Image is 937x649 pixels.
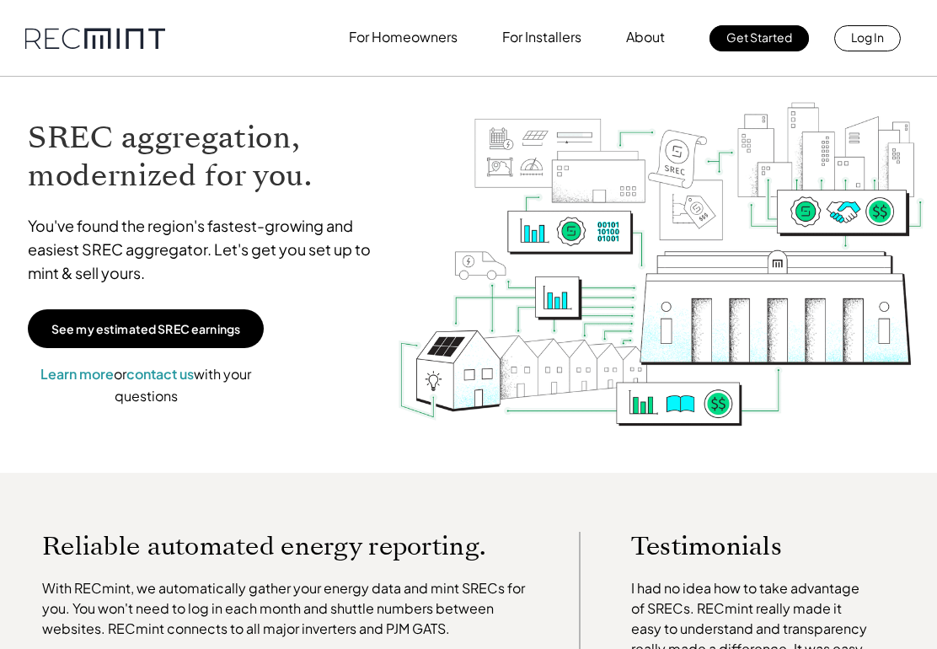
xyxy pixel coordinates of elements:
[626,25,665,49] p: About
[631,532,874,561] p: Testimonials
[834,25,901,51] a: Log In
[40,365,114,383] a: Learn more
[42,532,528,561] p: Reliable automated energy reporting.
[28,363,264,406] p: or with your questions
[126,365,194,383] a: contact us
[28,214,380,285] p: You've found the region's fastest-growing and easiest SREC aggregator. Let's get you set up to mi...
[397,58,926,483] img: RECmint value cycle
[709,25,809,51] a: Get Started
[349,25,458,49] p: For Homeowners
[51,321,240,336] p: See my estimated SREC earnings
[42,578,528,639] p: With RECmint, we automatically gather your energy data and mint SRECs for you. You won't need to ...
[28,119,380,195] h1: SREC aggregation, modernized for you.
[851,25,884,49] p: Log In
[28,309,264,348] a: See my estimated SREC earnings
[502,25,581,49] p: For Installers
[726,25,792,49] p: Get Started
